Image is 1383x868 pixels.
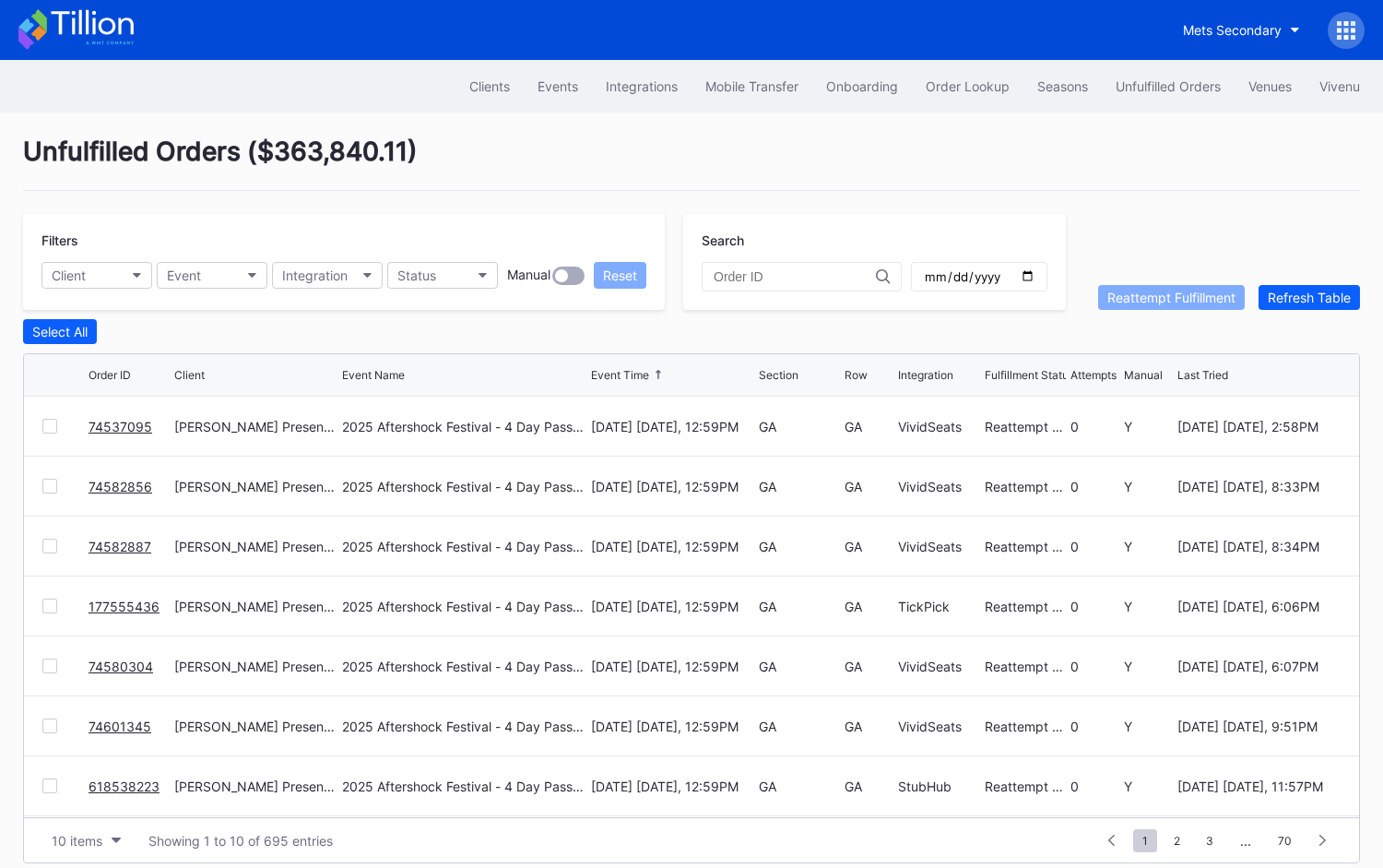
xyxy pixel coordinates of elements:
[1124,479,1173,494] div: Y
[52,268,86,283] div: Client
[469,78,510,94] div: Clients
[1177,779,1341,794] div: [DATE] [DATE], 11:57PM
[985,659,1066,674] div: Reattempt Fulfillment
[174,368,205,382] div: Client
[985,539,1066,554] div: Reattempt Fulfillment
[397,268,436,283] div: Status
[1102,69,1235,103] button: Unfulfilled Orders
[41,262,152,289] button: Client
[898,599,979,614] div: TickPick
[342,479,586,494] div: 2025 Aftershock Festival - 4 Day Pass (10/2 - 10/5) (Blink 182, Deftones, Korn, Bring Me The Hori...
[1235,69,1306,103] a: Venues
[912,69,1023,103] a: Order Lookup
[603,268,637,283] div: Reset
[591,419,754,434] div: [DATE] [DATE], 12:59PM
[1124,419,1173,434] div: Y
[898,719,979,734] div: VividSeats
[898,659,979,674] div: VividSeats
[759,419,840,434] div: GA
[926,78,1010,94] div: Order Lookup
[342,419,586,434] div: 2025 Aftershock Festival - 4 Day Pass (10/2 - 10/5) (Blink 182, Deftones, Korn, Bring Me The Hori...
[1248,78,1292,94] div: Venues
[1177,479,1341,494] div: [DATE] [DATE], 8:33PM
[538,78,578,94] div: Events
[1070,719,1119,734] div: 0
[89,719,151,734] a: 74601345
[455,69,524,103] button: Clients
[1269,829,1301,852] span: 70
[174,719,337,734] div: [PERSON_NAME] Presents Secondary
[1070,419,1119,434] div: 0
[759,719,840,734] div: GA
[1124,779,1173,794] div: Y
[985,479,1066,494] div: Reattempt Fulfillment
[1183,22,1282,38] div: Mets Secondary
[898,539,979,554] div: VividSeats
[89,368,131,382] div: Order ID
[1124,368,1163,382] div: Manual
[89,779,160,794] a: 618538223
[23,319,97,344] button: Select All
[1169,13,1314,47] button: Mets Secondary
[1116,78,1221,94] div: Unfulfilled Orders
[524,69,592,103] button: Events
[1124,659,1173,674] div: Y
[342,779,586,794] div: 2025 Aftershock Festival - 4 Day Pass (10/2 - 10/5) (Blink 182, Deftones, Korn, Bring Me The Hori...
[812,69,912,103] button: Onboarding
[1177,539,1341,554] div: [DATE] [DATE], 8:34PM
[985,419,1066,434] div: Reattempt Fulfillment
[759,539,840,554] div: GA
[705,78,798,94] div: Mobile Transfer
[1177,419,1341,434] div: [DATE] [DATE], 2:58PM
[759,779,840,794] div: GA
[845,479,893,494] div: GA
[1306,69,1374,103] a: Vivenu
[41,232,646,248] div: Filters
[342,599,586,614] div: 2025 Aftershock Festival - 4 Day Pass (10/2 - 10/5) (Blink 182, Deftones, Korn, Bring Me The Hori...
[759,659,840,674] div: GA
[845,419,893,434] div: GA
[1177,599,1341,614] div: [DATE] [DATE], 6:06PM
[845,599,893,614] div: GA
[898,368,953,382] div: Integration
[1226,833,1265,849] div: ...
[591,539,754,554] div: [DATE] [DATE], 12:59PM
[691,69,812,103] a: Mobile Transfer
[1070,479,1119,494] div: 0
[845,368,868,382] div: Row
[89,599,160,614] a: 177555436
[1319,78,1360,94] div: Vivenu
[591,659,754,674] div: [DATE] [DATE], 12:59PM
[174,659,337,674] div: [PERSON_NAME] Presents Secondary
[89,419,152,434] a: 74537095
[148,833,333,849] div: Showing 1 to 10 of 695 entries
[1197,829,1223,852] span: 3
[898,479,979,494] div: VividSeats
[1037,78,1088,94] div: Seasons
[52,833,102,849] div: 10 items
[342,659,586,674] div: 2025 Aftershock Festival - 4 Day Pass (10/2 - 10/5) (Blink 182, Deftones, Korn, Bring Me The Hori...
[1124,719,1173,734] div: Y
[985,368,1074,382] div: Fulfillment Status
[174,479,337,494] div: [PERSON_NAME] Presents Secondary
[342,368,405,382] div: Event Name
[23,136,1360,191] div: Unfulfilled Orders ( $363,840.11 )
[272,262,383,289] button: Integration
[591,719,754,734] div: [DATE] [DATE], 12:59PM
[32,324,88,339] div: Select All
[1070,368,1117,382] div: Attempts
[1070,599,1119,614] div: 0
[759,599,840,614] div: GA
[507,267,550,285] div: Manual
[1070,779,1119,794] div: 0
[89,659,153,674] a: 74580304
[845,539,893,554] div: GA
[342,539,586,554] div: 2025 Aftershock Festival - 4 Day Pass (10/2 - 10/5) (Blink 182, Deftones, Korn, Bring Me The Hori...
[591,479,754,494] div: [DATE] [DATE], 12:59PM
[759,368,798,382] div: Section
[174,539,337,554] div: [PERSON_NAME] Presents Secondary
[282,268,348,283] div: Integration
